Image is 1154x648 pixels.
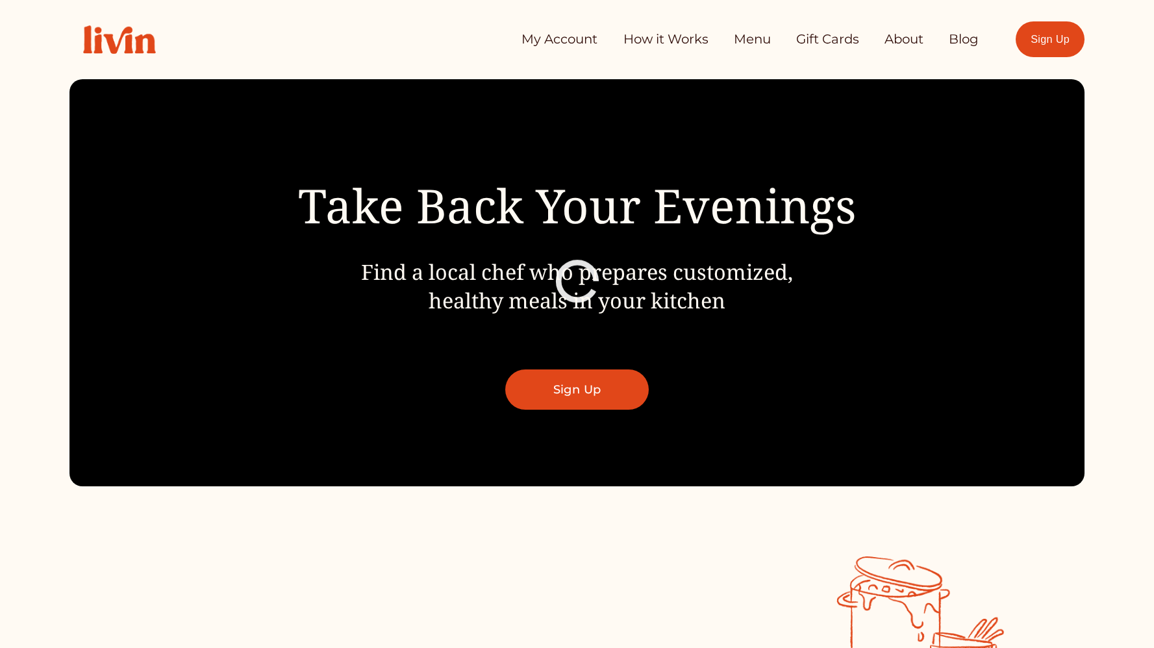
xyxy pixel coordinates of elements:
[361,257,793,314] span: Find a local chef who prepares customized, healthy meals in your kitchen
[734,27,771,53] a: Menu
[505,369,648,410] a: Sign Up
[521,27,597,53] a: My Account
[298,173,856,237] span: Take Back Your Evenings
[949,27,979,53] a: Blog
[1016,21,1085,57] a: Sign Up
[623,27,709,53] a: How it Works
[69,12,169,68] img: Livin
[884,27,923,53] a: About
[796,27,859,53] a: Gift Cards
